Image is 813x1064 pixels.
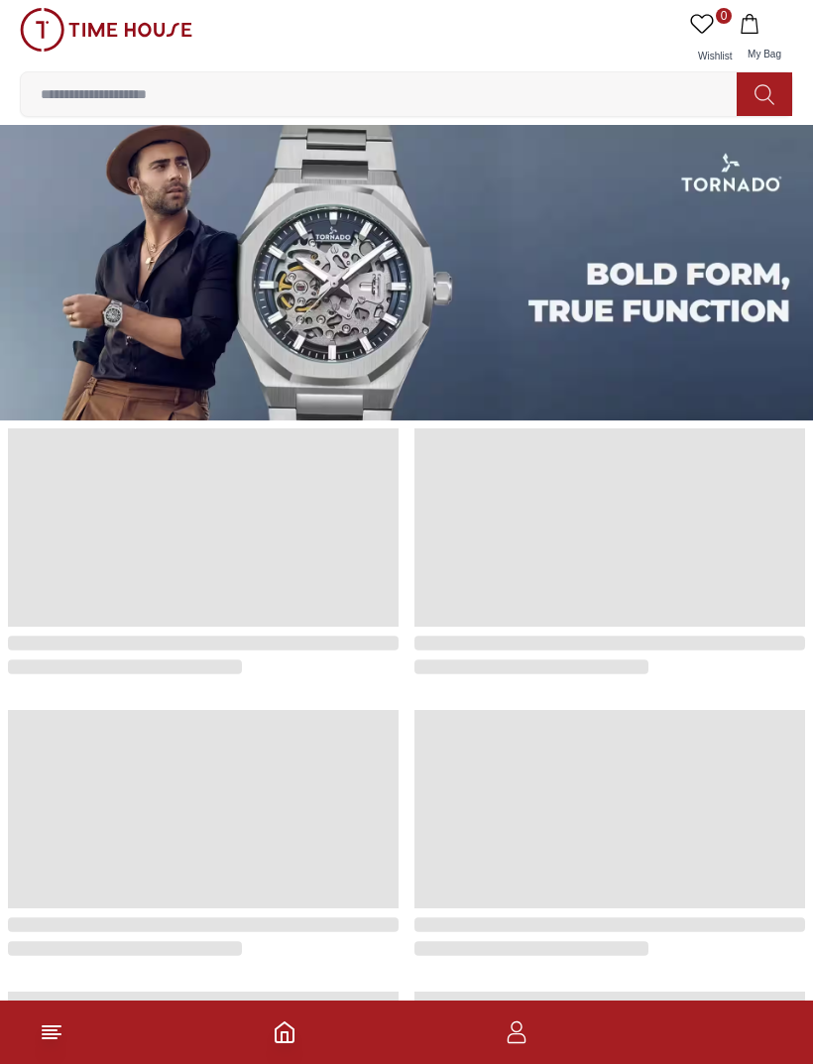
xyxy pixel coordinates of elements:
span: 0 [716,8,732,24]
span: My Bag [740,49,789,59]
a: 0Wishlist [686,8,736,71]
span: Wishlist [690,51,740,61]
img: ... [20,8,192,52]
button: My Bag [736,8,793,71]
a: Home [273,1020,296,1044]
